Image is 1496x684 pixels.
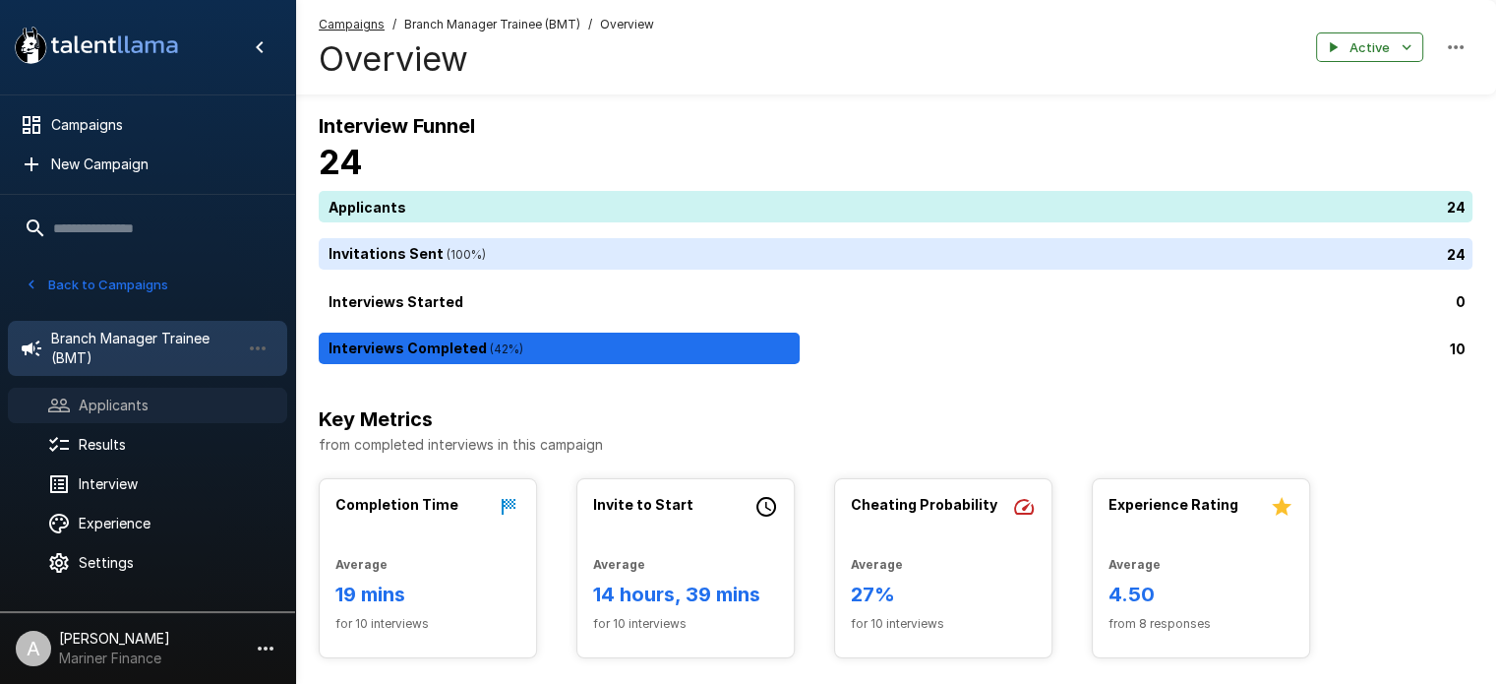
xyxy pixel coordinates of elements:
p: 10 [1450,339,1466,359]
b: Average [335,557,388,572]
span: / [392,15,396,34]
u: Campaigns [319,17,385,31]
span: for 10 interviews [593,614,778,634]
b: Average [593,557,645,572]
b: Key Metrics [319,407,433,431]
h6: 4.50 [1108,579,1293,610]
b: Average [851,557,903,572]
p: 24 [1447,197,1466,218]
h4: Overview [319,38,654,80]
span: for 10 interviews [335,614,520,634]
b: 24 [319,142,363,182]
b: Cheating Probability [851,496,997,513]
span: for 10 interviews [851,614,1036,634]
p: from completed interviews in this campaign [319,435,1472,455]
b: Completion Time [335,496,458,513]
p: 24 [1447,244,1466,265]
b: Invite to Start [593,496,693,513]
h6: 27% [851,579,1036,610]
span: from 8 responses [1108,614,1293,634]
button: Active [1316,32,1423,63]
span: / [588,15,592,34]
span: Branch Manager Trainee (BMT) [404,15,580,34]
h6: 14 hours, 39 mins [593,579,778,610]
b: Average [1108,557,1161,572]
b: Experience Rating [1108,496,1238,513]
b: Interview Funnel [319,114,475,138]
span: Overview [600,15,654,34]
h6: 19 mins [335,579,520,610]
p: 0 [1456,291,1466,312]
